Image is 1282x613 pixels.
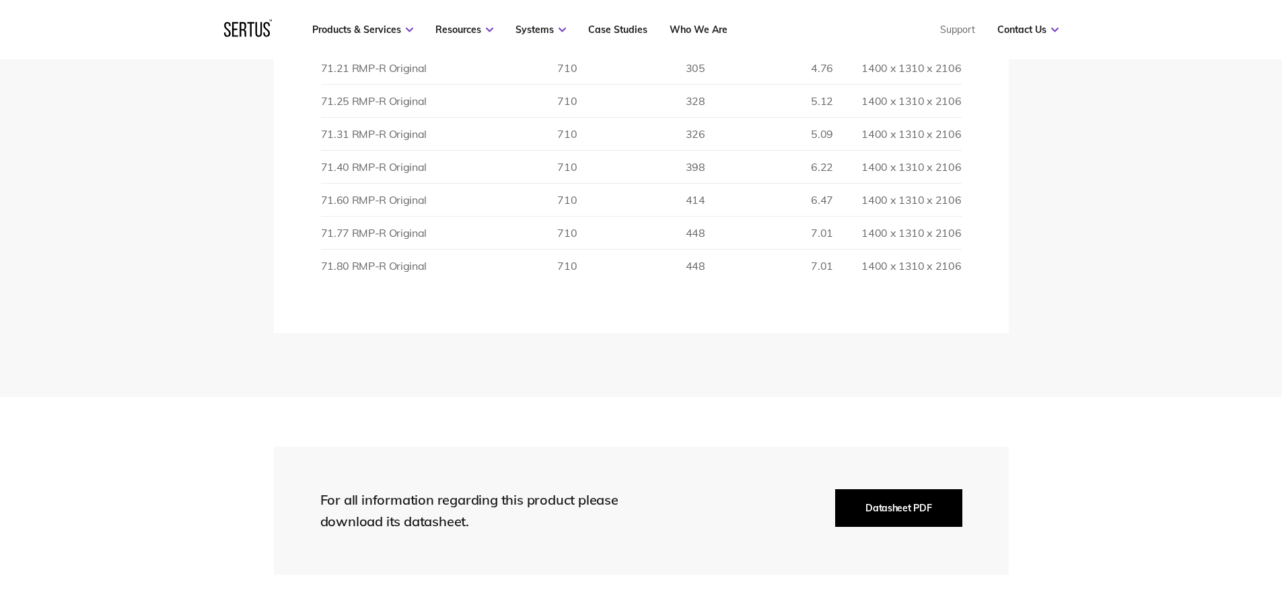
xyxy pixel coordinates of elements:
[833,150,961,183] td: 1400 x 1310 x 2106
[321,183,449,216] td: 71.60 RMP-R Original
[312,24,413,36] a: Products & Services
[449,84,577,117] td: 710
[577,150,705,183] td: 398
[449,249,577,282] td: 710
[705,249,833,282] td: 7.01
[705,84,833,117] td: 5.12
[833,84,961,117] td: 1400 x 1310 x 2106
[833,117,961,150] td: 1400 x 1310 x 2106
[449,183,577,216] td: 710
[705,183,833,216] td: 6.47
[577,249,705,282] td: 448
[670,24,727,36] a: Who We Are
[577,183,705,216] td: 414
[835,489,962,527] button: Datasheet PDF
[449,150,577,183] td: 710
[705,150,833,183] td: 6.22
[577,51,705,84] td: 305
[321,117,449,150] td: 71.31 RMP-R Original
[321,51,449,84] td: 71.21 RMP-R Original
[449,117,577,150] td: 710
[577,84,705,117] td: 328
[1040,457,1282,613] iframe: Chat Widget
[449,51,577,84] td: 710
[705,216,833,249] td: 7.01
[577,216,705,249] td: 448
[940,24,975,36] a: Support
[833,249,961,282] td: 1400 x 1310 x 2106
[705,117,833,150] td: 5.09
[577,117,705,150] td: 326
[588,24,647,36] a: Case Studies
[515,24,566,36] a: Systems
[321,84,449,117] td: 71.25 RMP-R Original
[321,249,449,282] td: 71.80 RMP-R Original
[833,216,961,249] td: 1400 x 1310 x 2106
[320,489,643,532] div: For all information regarding this product please download its datasheet.
[321,216,449,249] td: 71.77 RMP-R Original
[833,51,961,84] td: 1400 x 1310 x 2106
[321,150,449,183] td: 71.40 RMP-R Original
[997,24,1059,36] a: Contact Us
[833,183,961,216] td: 1400 x 1310 x 2106
[705,51,833,84] td: 4.76
[449,216,577,249] td: 710
[435,24,493,36] a: Resources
